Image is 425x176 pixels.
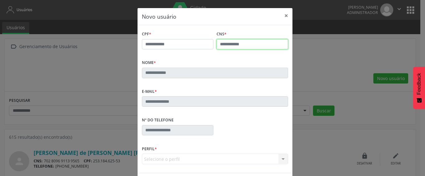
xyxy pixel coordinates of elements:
label: Nº do Telefone [142,115,174,125]
button: Feedback - Mostrar pesquisa [413,67,425,109]
h5: Novo usuário [142,12,176,20]
label: CNS [217,29,227,39]
label: E-mail [142,87,157,97]
label: Nome [142,58,156,68]
label: CPF [142,29,151,39]
button: Close [280,8,292,23]
label: Perfil [142,144,157,154]
span: Feedback [416,73,422,95]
